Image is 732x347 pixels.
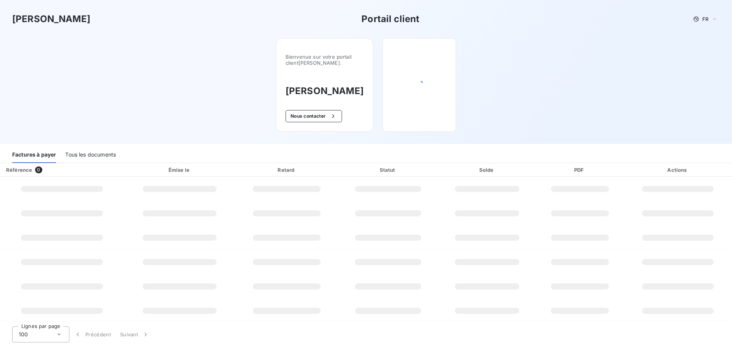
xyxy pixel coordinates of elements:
[702,16,708,22] span: FR
[237,166,337,174] div: Retard
[65,147,116,163] div: Tous les documents
[286,110,342,122] button: Nous contacter
[19,331,28,338] span: 100
[69,326,116,342] button: Précédent
[340,166,437,174] div: Statut
[625,166,730,174] div: Actions
[361,12,419,26] h3: Portail client
[12,12,90,26] h3: [PERSON_NAME]
[125,166,234,174] div: Émise le
[538,166,622,174] div: PDF
[286,84,364,98] h3: [PERSON_NAME]
[12,147,56,163] div: Factures à payer
[116,326,154,342] button: Suivant
[35,166,42,173] span: 0
[440,166,535,174] div: Solde
[286,54,364,66] span: Bienvenue sur votre portail client [PERSON_NAME] .
[6,167,32,173] div: Référence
